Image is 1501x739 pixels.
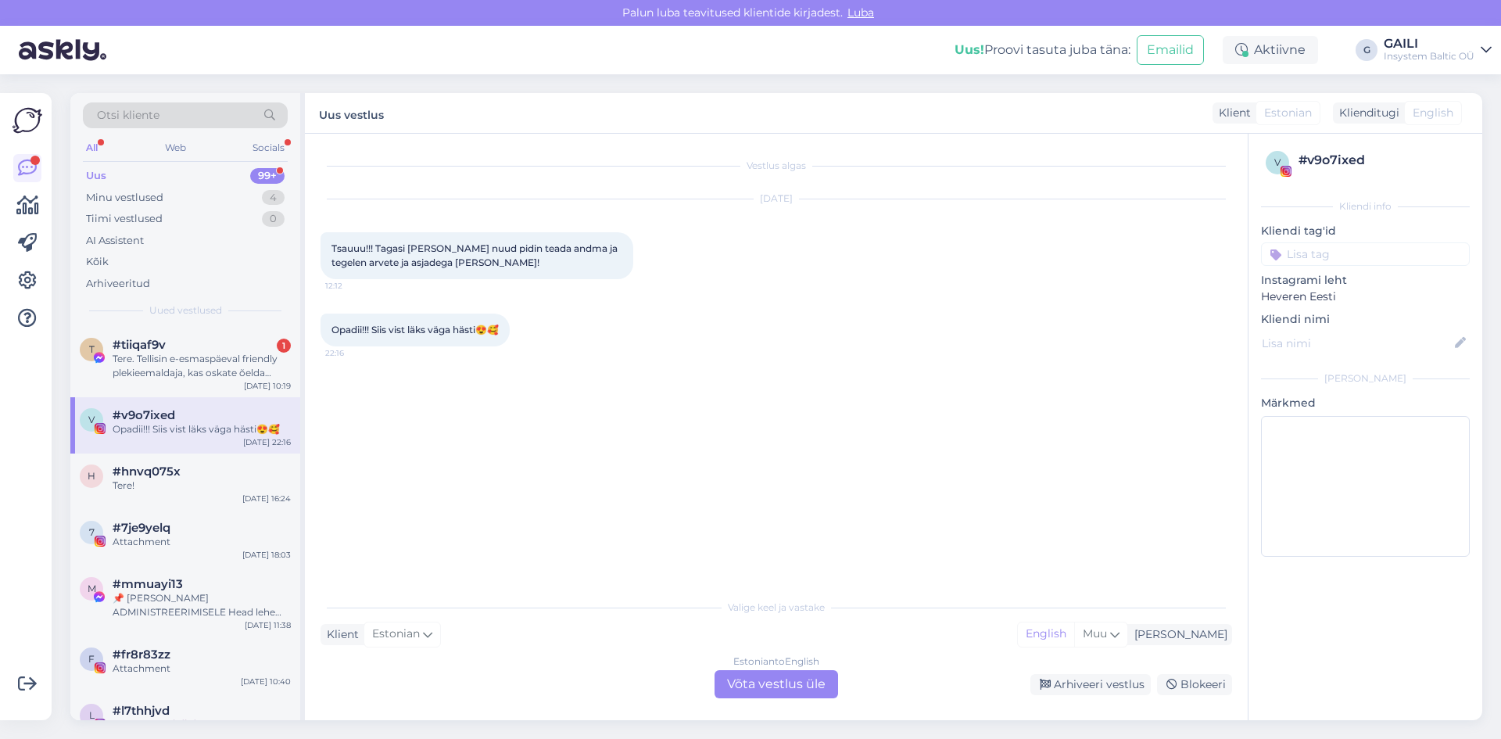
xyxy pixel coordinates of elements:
span: Tsauuu!!! Tagasi [PERSON_NAME] nuud pidin teada andma ja tegelen arvete ja asjadega [PERSON_NAME]! [331,242,620,268]
label: Uus vestlus [319,102,384,124]
div: Uus [86,168,106,184]
span: Muu [1083,626,1107,640]
a: GAILIInsystem Baltic OÜ [1384,38,1492,63]
span: #v9o7ixed [113,408,175,422]
span: l [89,709,95,721]
div: Attachment [113,535,291,549]
div: Klient [1213,105,1251,121]
span: #tiiqaf9v [113,338,166,352]
p: Heveren Eesti [1261,289,1470,305]
div: 99+ [250,168,285,184]
div: Klienditugi [1333,105,1399,121]
p: Kliendi tag'id [1261,223,1470,239]
input: Lisa nimi [1262,335,1452,352]
div: Arhiveeritud [86,276,150,292]
div: Opadii!!! Siis vist läks väga hästi😍🥰 [113,422,291,436]
div: Tiimi vestlused [86,211,163,227]
span: 22:16 [325,347,384,359]
span: Estonian [372,626,420,643]
div: Arhiveeri vestlus [1030,674,1151,695]
p: Instagrami leht [1261,272,1470,289]
div: Kõik [86,254,109,270]
div: [PERSON_NAME] [1261,371,1470,386]
div: Attachment [113,662,291,676]
div: AI Assistent [86,233,144,249]
div: [DATE] 16:24 [242,493,291,504]
div: Estonian to English [733,655,819,669]
div: Socials [249,138,288,158]
div: Blokeeri [1157,674,1232,695]
span: English [1413,105,1453,121]
span: m [88,583,96,594]
div: Klient [321,626,359,643]
div: Kliendi info [1261,199,1470,213]
div: Aktiivne [1223,36,1318,64]
div: Tere! [113,479,291,493]
button: Emailid [1137,35,1204,65]
span: v [1274,156,1281,168]
div: [DATE] 18:03 [242,549,291,561]
div: [PERSON_NAME] [1128,626,1227,643]
div: All [83,138,101,158]
span: #l7thhjvd [113,704,170,718]
b: Uus! [955,42,984,57]
span: 12:12 [325,280,384,292]
span: Otsi kliente [97,107,159,124]
div: Tere. Tellisin e-esmaspäeval friendly plekieemaldaja, kas oskate õelda millal pakk minuni jõuab? [113,352,291,380]
span: Estonian [1264,105,1312,121]
div: GAILI [1384,38,1474,50]
div: # v9o7ixed [1299,151,1465,170]
div: [DATE] 10:40 [241,676,291,687]
div: Insystem Baltic OÜ [1384,50,1474,63]
p: Kliendi nimi [1261,311,1470,328]
div: 📌 [PERSON_NAME] ADMINISTREERIMISELE Head lehe administraatorid Regulaarse ülevaatuse ja hindamise... [113,591,291,619]
span: #hnvq075x [113,465,181,479]
div: 0 [262,211,285,227]
span: #fr8r83zz [113,648,170,662]
span: Luba [843,5,879,20]
span: Opadii!!! Siis vist läks väga hästi😍🥰 [331,324,499,335]
div: Web [162,138,189,158]
span: f [88,653,95,665]
div: Proovi tasuta juba täna: [955,41,1130,59]
div: [DATE] 10:19 [244,380,291,392]
span: #7je9yelq [113,521,170,535]
span: v [88,414,95,425]
div: 1 [277,339,291,353]
p: Märkmed [1261,395,1470,411]
div: Vestlus algas [321,159,1232,173]
span: 7 [89,526,95,538]
span: h [88,470,95,482]
div: Võta vestlus üle [715,670,838,698]
span: t [89,343,95,355]
div: Minu vestlused [86,190,163,206]
span: #mmuayi13 [113,577,183,591]
div: Valige keel ja vastake [321,601,1232,615]
div: [DATE] [321,192,1232,206]
div: 4 [262,190,285,206]
div: English [1018,622,1074,646]
div: G [1356,39,1377,61]
div: [DATE] 11:38 [245,619,291,631]
input: Lisa tag [1261,242,1470,266]
img: Askly Logo [13,106,42,135]
span: Uued vestlused [149,303,222,317]
div: Väike saatan 😈😈 [113,718,291,732]
div: [DATE] 22:16 [243,436,291,448]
